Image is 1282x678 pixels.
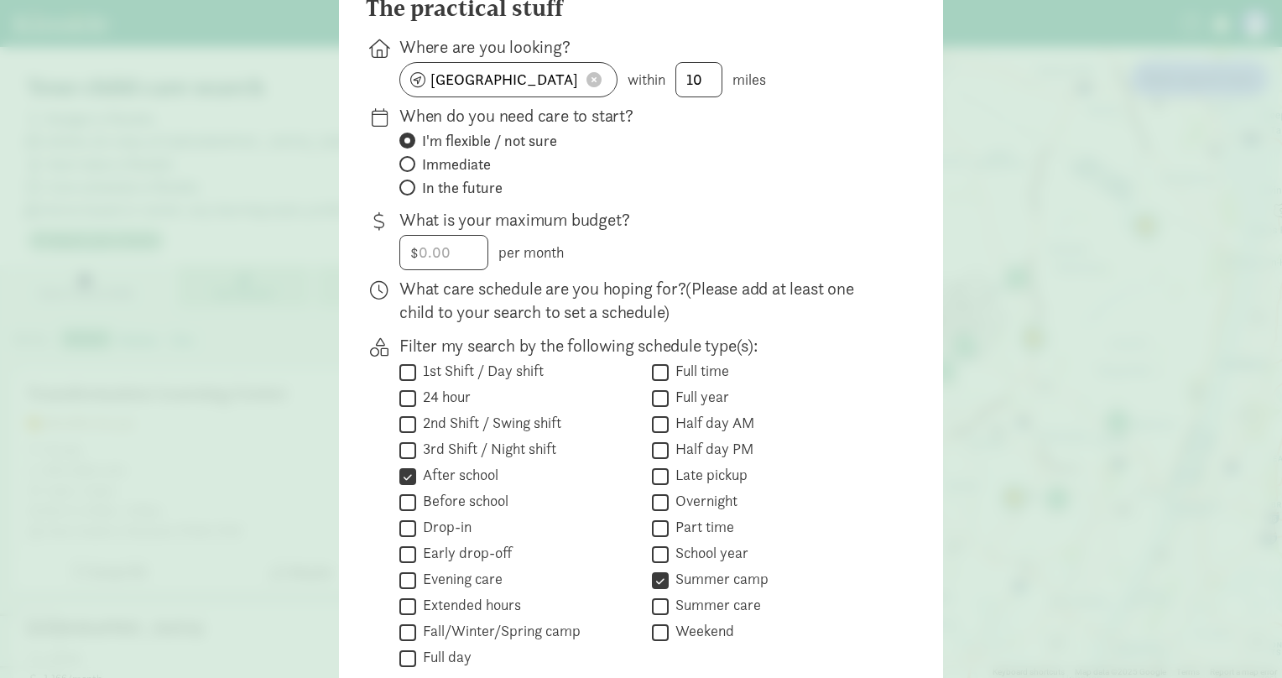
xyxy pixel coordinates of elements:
[669,517,734,537] label: Part time
[669,569,769,589] label: Summer camp
[669,413,754,433] label: Half day AM
[399,208,889,232] p: What is your maximum budget?
[422,131,557,151] span: I'm flexible / not sure
[416,361,544,381] label: 1st Shift / Day shift
[399,104,889,128] p: When do you need care to start?
[422,154,491,175] span: Immediate
[669,439,753,459] label: Half day PM
[399,334,889,357] p: Filter my search by the following schedule type(s):
[669,361,729,381] label: Full time
[400,236,487,269] input: 0.00
[399,277,889,324] p: What care schedule are you hoping for?
[669,465,748,485] label: Late pickup
[416,413,561,433] label: 2nd Shift / Swing shift
[669,621,734,641] label: Weekend
[416,387,471,407] label: 24 hour
[669,387,729,407] label: Full year
[628,70,665,89] span: within
[669,595,761,615] label: Summer care
[416,647,472,667] label: Full day
[416,621,581,641] label: Fall/Winter/Spring camp
[498,243,564,262] span: per month
[400,63,617,96] input: enter zipcode or address
[416,491,508,511] label: Before school
[416,439,556,459] label: 3rd Shift / Night shift
[422,178,503,198] span: In the future
[416,569,503,589] label: Evening care
[399,277,854,323] span: (Please add at least one child to your search to set a schedule)
[669,491,737,511] label: Overnight
[416,517,472,537] label: Drop-in
[732,70,766,89] span: miles
[416,595,521,615] label: Extended hours
[399,35,889,59] p: Where are you looking?
[669,543,748,563] label: School year
[416,465,498,485] label: After school
[416,543,512,563] label: Early drop-off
